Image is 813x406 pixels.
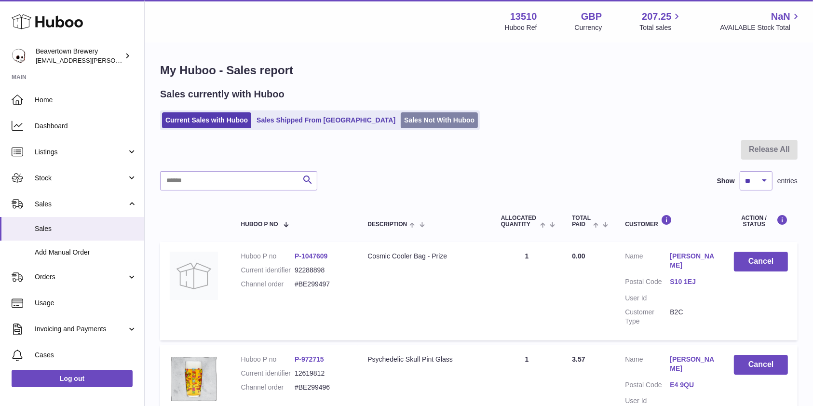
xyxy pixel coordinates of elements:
a: [PERSON_NAME] [670,355,715,373]
div: Huboo Ref [505,23,537,32]
button: Cancel [734,355,788,375]
span: NaN [771,10,790,23]
img: kit.lowe@beavertownbrewery.co.uk [12,49,26,63]
span: Home [35,95,137,105]
a: P-1047609 [295,252,328,260]
dt: Customer Type [625,308,670,326]
dt: Huboo P no [241,252,295,261]
span: entries [777,176,798,186]
dt: User Id [625,294,670,303]
span: Listings [35,148,127,157]
dt: Huboo P no [241,355,295,364]
h1: My Huboo - Sales report [160,63,798,78]
dt: Current identifier [241,266,295,275]
div: Cosmic Cooler Bag - Prize [367,252,482,261]
a: Sales Shipped From [GEOGRAPHIC_DATA] [253,112,399,128]
span: Add Manual Order [35,248,137,257]
dt: Postal Code [625,380,670,392]
span: Usage [35,298,137,308]
dd: #BE299497 [295,280,348,289]
dt: User Id [625,396,670,406]
div: Customer [625,215,715,228]
span: Sales [35,224,137,233]
span: Invoicing and Payments [35,325,127,334]
span: 0.00 [572,252,585,260]
dt: Channel order [241,383,295,392]
dt: Name [625,252,670,272]
div: Action / Status [734,215,788,228]
a: S10 1EJ [670,277,715,286]
span: ALLOCATED Quantity [501,215,538,228]
a: Sales Not With Huboo [401,112,478,128]
dd: 12619812 [295,369,348,378]
span: Huboo P no [241,221,278,228]
span: [EMAIL_ADDRESS][PERSON_NAME][DOMAIN_NAME] [36,56,193,64]
div: Beavertown Brewery [36,47,122,65]
dd: 92288898 [295,266,348,275]
a: P-972715 [295,355,324,363]
a: Current Sales with Huboo [162,112,251,128]
span: 207.25 [642,10,671,23]
dt: Current identifier [241,369,295,378]
a: E4 9QU [670,380,715,390]
span: Total paid [572,215,591,228]
strong: GBP [581,10,602,23]
span: 3.57 [572,355,585,363]
img: beavertown-brewery-psychedlic-pint-glass_36326ebd-29c0-4cac-9570-52cf9d517ba4.png [170,355,218,403]
img: no-photo.jpg [170,252,218,300]
strong: 13510 [510,10,537,23]
dd: #BE299496 [295,383,348,392]
a: NaN AVAILABLE Stock Total [720,10,801,32]
dd: B2C [670,308,715,326]
span: AVAILABLE Stock Total [720,23,801,32]
span: Sales [35,200,127,209]
label: Show [717,176,735,186]
a: 207.25 Total sales [639,10,682,32]
div: Psychedelic Skull Pint Glass [367,355,482,364]
span: Cases [35,351,137,360]
td: 1 [491,242,562,340]
span: Total sales [639,23,682,32]
a: [PERSON_NAME] [670,252,715,270]
span: Dashboard [35,122,137,131]
a: Log out [12,370,133,387]
dt: Name [625,355,670,376]
span: Orders [35,272,127,282]
div: Currency [575,23,602,32]
button: Cancel [734,252,788,271]
dt: Postal Code [625,277,670,289]
h2: Sales currently with Huboo [160,88,285,101]
span: Stock [35,174,127,183]
dt: Channel order [241,280,295,289]
span: Description [367,221,407,228]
